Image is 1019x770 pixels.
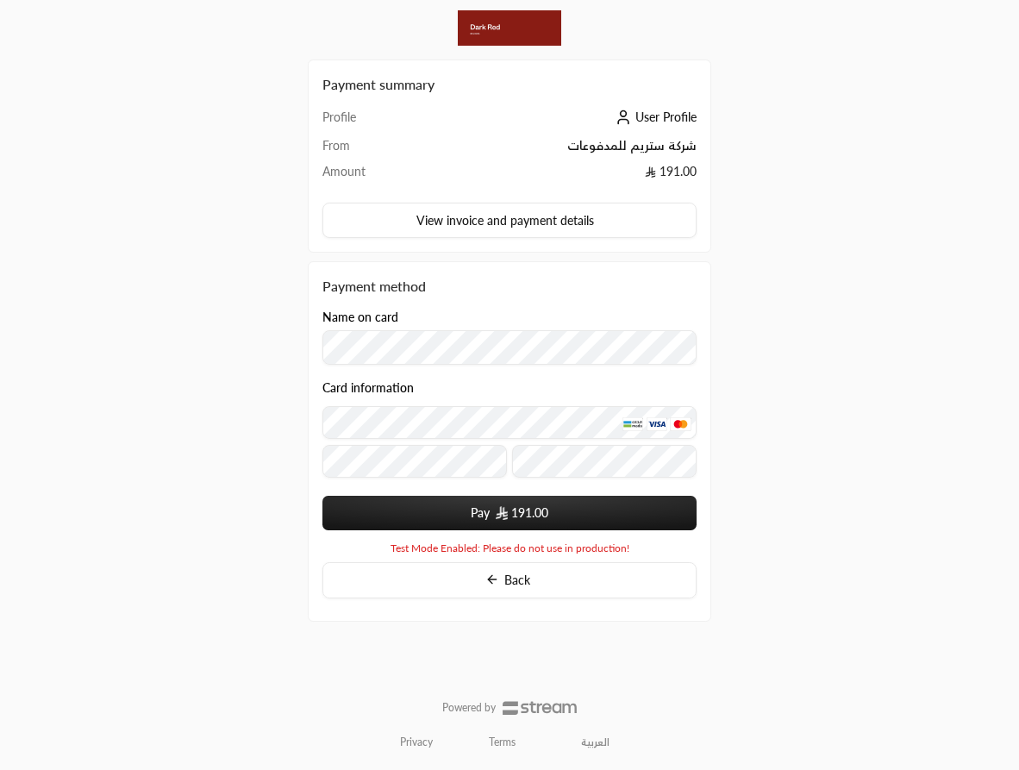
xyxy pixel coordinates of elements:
[322,381,414,395] legend: Card information
[400,736,433,749] a: Privacy
[489,736,516,749] a: Terms
[622,417,643,431] img: MADA
[442,701,496,715] p: Powered by
[322,310,697,365] div: Name on card
[322,203,697,239] button: View invoice and payment details
[322,276,697,297] div: Payment method
[670,417,691,431] img: MasterCard
[511,504,548,522] span: 191.00
[322,562,697,599] button: Back
[322,137,416,163] td: From
[322,163,416,189] td: Amount
[322,109,416,137] td: Profile
[322,406,697,439] input: Credit Card
[504,573,530,587] span: Back
[416,163,697,189] td: 191.00
[322,381,697,484] div: Card information
[458,10,561,46] img: Company Logo
[391,542,629,555] span: Test Mode Enabled: Please do not use in production!
[322,74,697,95] h2: Payment summary
[416,137,697,163] td: شركة ستريم للمدفوعات
[512,445,697,478] input: CVC
[635,110,697,124] span: User Profile
[496,506,508,520] img: SAR
[322,445,507,478] input: Expiry date
[647,417,667,431] img: Visa
[322,496,697,530] button: Pay SAR191.00
[572,729,619,756] a: العربية
[322,310,398,324] label: Name on card
[611,110,697,124] a: User Profile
